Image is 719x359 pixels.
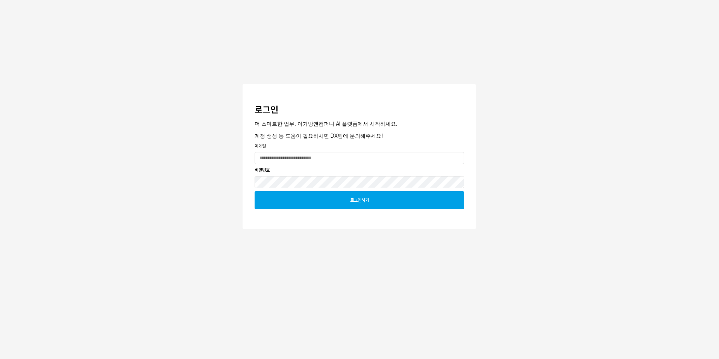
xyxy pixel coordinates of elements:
[255,191,464,209] button: 로그인하기
[255,132,464,140] p: 계정 생성 등 도움이 필요하시면 DX팀에 문의해주세요!
[255,120,464,128] p: 더 스마트한 업무, 아가방앤컴퍼니 AI 플랫폼에서 시작하세요.
[255,105,464,115] h3: 로그인
[255,167,464,173] p: 비밀번호
[350,197,369,203] p: 로그인하기
[255,143,464,149] p: 이메일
